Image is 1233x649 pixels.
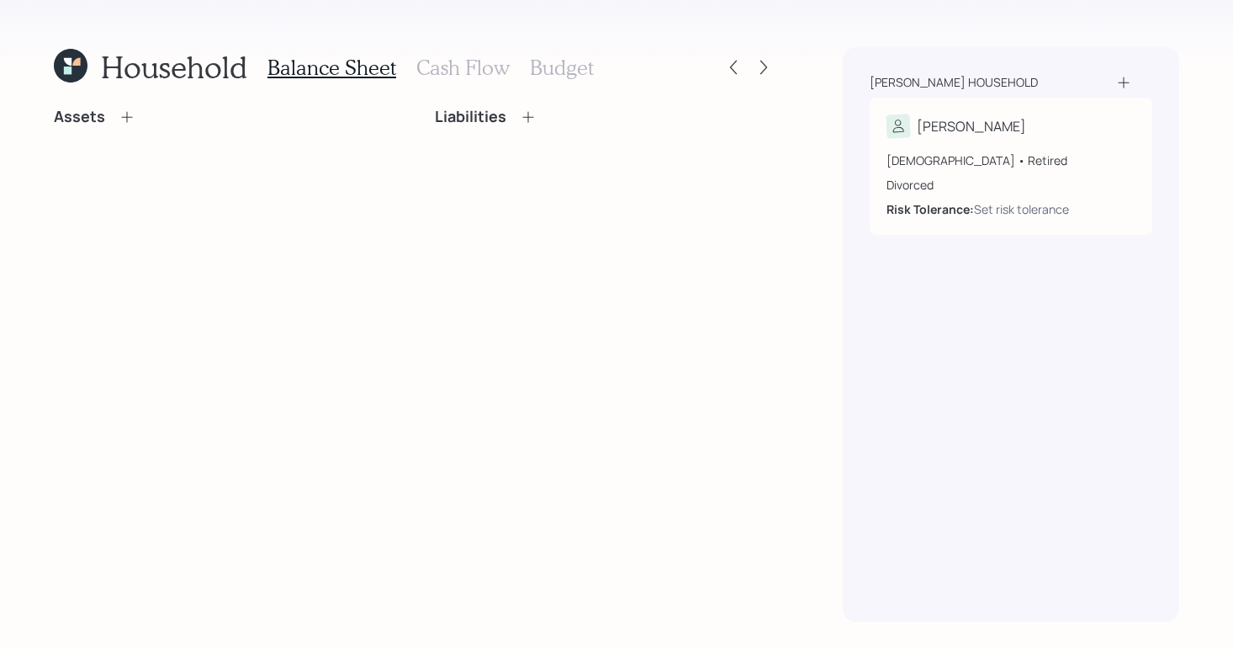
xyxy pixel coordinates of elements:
[416,56,510,80] h3: Cash Flow
[54,108,105,126] h4: Assets
[886,201,974,217] b: Risk Tolerance:
[886,176,1135,194] div: Divorced
[267,56,396,80] h3: Balance Sheet
[917,116,1026,136] div: [PERSON_NAME]
[101,49,247,85] h1: Household
[870,74,1038,91] div: [PERSON_NAME] household
[435,108,506,126] h4: Liabilities
[886,152,1135,169] div: [DEMOGRAPHIC_DATA] • Retired
[530,56,594,80] h3: Budget
[974,200,1069,218] div: Set risk tolerance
